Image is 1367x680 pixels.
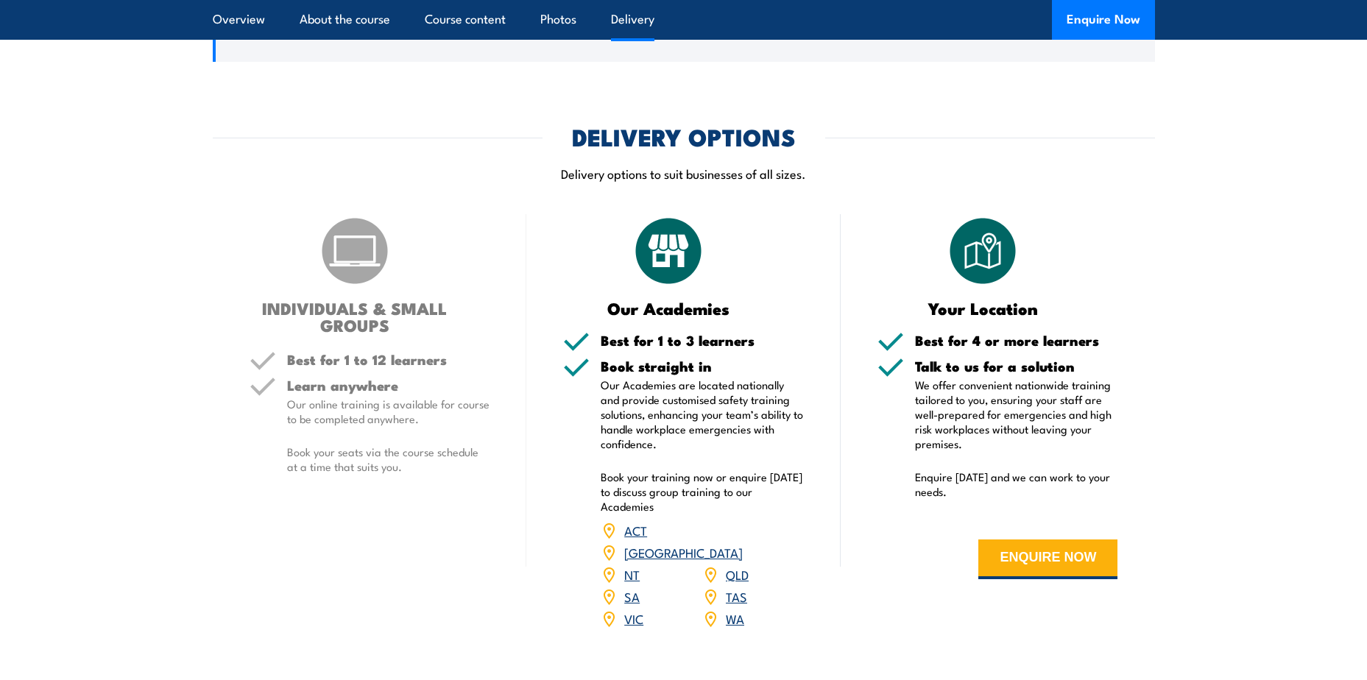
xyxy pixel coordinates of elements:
[915,378,1118,451] p: We offer convenient nationwide training tailored to you, ensuring your staff are well-prepared fo...
[250,300,461,333] h3: INDIVIDUALS & SMALL GROUPS
[601,333,804,347] h5: Best for 1 to 3 learners
[726,565,749,583] a: QLD
[287,378,490,392] h5: Learn anywhere
[601,378,804,451] p: Our Academies are located nationally and provide customised safety training solutions, enhancing ...
[624,609,643,627] a: VIC
[915,359,1118,373] h5: Talk to us for a solution
[915,470,1118,499] p: Enquire [DATE] and we can work to your needs.
[563,300,774,316] h3: Our Academies
[601,470,804,514] p: Book your training now or enquire [DATE] to discuss group training to our Academies
[287,445,490,474] p: Book your seats via the course schedule at a time that suits you.
[287,397,490,426] p: Our online training is available for course to be completed anywhere.
[915,333,1118,347] h5: Best for 4 or more learners
[726,609,744,627] a: WA
[287,353,490,366] h5: Best for 1 to 12 learners
[726,587,747,605] a: TAS
[978,539,1117,579] button: ENQUIRE NOW
[624,565,640,583] a: NT
[572,126,796,146] h2: DELIVERY OPTIONS
[213,165,1155,182] p: Delivery options to suit businesses of all sizes.
[877,300,1089,316] h3: Your Location
[601,359,804,373] h5: Book straight in
[624,587,640,605] a: SA
[624,521,647,539] a: ACT
[624,543,743,561] a: [GEOGRAPHIC_DATA]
